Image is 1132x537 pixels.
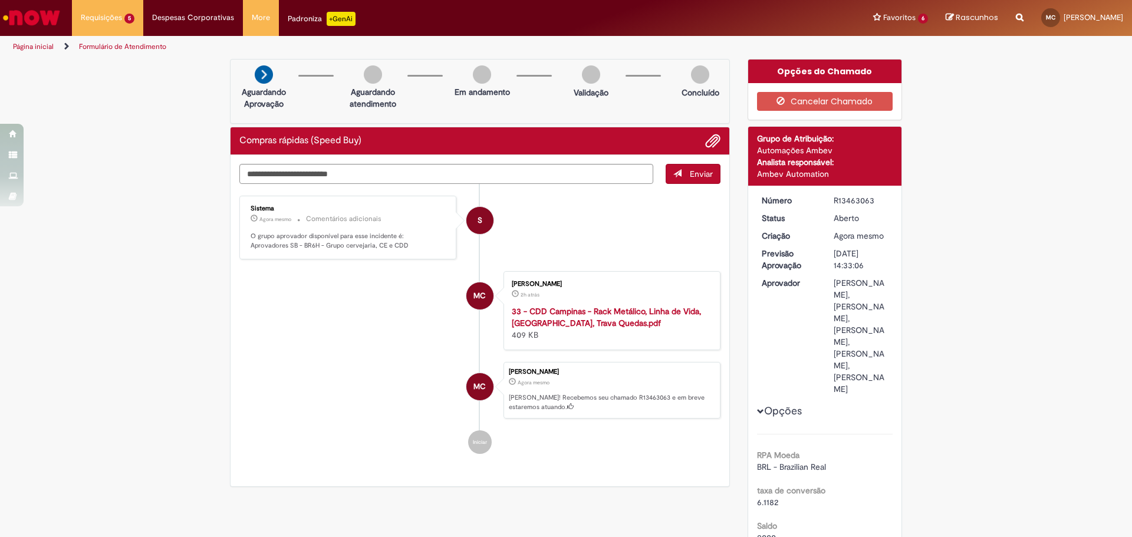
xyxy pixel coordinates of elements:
li: Marcelo Costa [239,362,720,419]
span: Enviar [690,169,713,179]
textarea: Digite sua mensagem aqui... [239,164,653,184]
img: img-circle-grey.png [364,65,382,84]
time: 29/08/2025 15:33:06 [518,379,549,386]
p: Concluído [682,87,719,98]
button: Enviar [666,164,720,184]
span: Requisições [81,12,122,24]
div: [PERSON_NAME] [509,368,714,375]
time: 29/08/2025 15:33:14 [259,216,291,223]
div: Opções do Chamado [748,60,902,83]
span: [PERSON_NAME] [1064,12,1123,22]
time: 29/08/2025 15:33:06 [834,230,884,241]
h2: Compras rápidas (Speed Buy) Histórico de tíquete [239,136,361,146]
span: Agora mesmo [834,230,884,241]
button: Cancelar Chamado [757,92,893,111]
p: O grupo aprovador disponível para esse incidente é: Aprovadores SB - BR6H - Grupo cervejaria, CE ... [251,232,447,250]
dt: Status [753,212,825,224]
img: ServiceNow [1,6,62,29]
div: Automações Ambev [757,144,893,156]
span: BRL - Brazilian Real [757,462,826,472]
div: [DATE] 14:33:06 [834,248,889,271]
span: MC [1046,14,1055,21]
dt: Aprovador [753,277,825,289]
span: Agora mesmo [259,216,291,223]
div: [PERSON_NAME], [PERSON_NAME], [PERSON_NAME], [PERSON_NAME], [PERSON_NAME] [834,277,889,395]
div: [PERSON_NAME] [512,281,708,288]
div: Padroniza [288,12,356,26]
ul: Trilhas de página [9,36,746,58]
span: 6.1182 [757,497,778,508]
span: MC [473,282,486,310]
div: 29/08/2025 15:33:06 [834,230,889,242]
dt: Previsão Aprovação [753,248,825,271]
span: More [252,12,270,24]
span: 5 [124,14,134,24]
span: Rascunhos [956,12,998,23]
div: Grupo de Atribuição: [757,133,893,144]
div: 409 KB [512,305,708,341]
div: R13463063 [834,195,889,206]
span: Agora mesmo [518,379,549,386]
a: Página inicial [13,42,54,51]
ul: Histórico de tíquete [239,184,720,466]
p: +GenAi [327,12,356,26]
time: 29/08/2025 13:11:15 [521,291,539,298]
img: img-circle-grey.png [691,65,709,84]
span: Favoritos [883,12,916,24]
button: Adicionar anexos [705,133,720,149]
div: Marcelo Costa [466,282,493,309]
b: Saldo [757,520,777,531]
dt: Criação [753,230,825,242]
div: System [466,207,493,234]
span: S [478,206,482,235]
a: Rascunhos [946,12,998,24]
b: taxa de conversão [757,485,825,496]
span: MC [473,373,486,401]
img: img-circle-grey.png [582,65,600,84]
div: Sistema [251,205,447,212]
p: Em andamento [455,86,510,98]
p: Aguardando Aprovação [235,86,292,110]
p: Validação [574,87,608,98]
img: img-circle-grey.png [473,65,491,84]
span: 2h atrás [521,291,539,298]
div: Marcelo Costa [466,373,493,400]
dt: Número [753,195,825,206]
a: Formulário de Atendimento [79,42,166,51]
img: arrow-next.png [255,65,273,84]
b: RPA Moeda [757,450,799,460]
div: Analista responsável: [757,156,893,168]
span: Despesas Corporativas [152,12,234,24]
div: Ambev Automation [757,168,893,180]
small: Comentários adicionais [306,214,381,224]
div: Aberto [834,212,889,224]
p: [PERSON_NAME]! Recebemos seu chamado R13463063 e em breve estaremos atuando. [509,393,714,411]
a: 33 - CDD Campinas - Rack Metálico, Linha de Vida, [GEOGRAPHIC_DATA], Trava Quedas.pdf [512,306,701,328]
p: Aguardando atendimento [344,86,402,110]
span: 6 [918,14,928,24]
